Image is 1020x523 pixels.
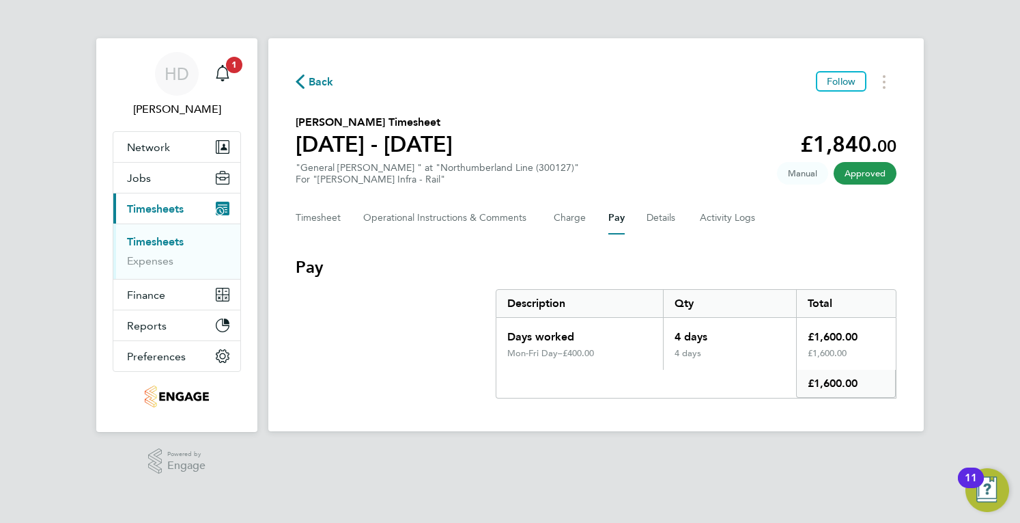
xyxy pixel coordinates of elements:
h2: [PERSON_NAME] Timesheet [296,114,453,131]
span: Finance [127,289,165,301]
div: For "[PERSON_NAME] Infra - Rail" [296,174,579,185]
span: HD [165,65,189,83]
div: £400.00 [563,348,652,359]
button: Reports [113,310,240,340]
h3: Pay [296,256,896,278]
div: £1,600.00 [796,318,896,348]
img: tribuildsolutions-logo-retina.png [145,386,208,407]
span: Follow [827,75,855,88]
span: Back [309,74,334,90]
span: This timesheet has been approved. [834,162,896,185]
div: 11 [965,478,977,496]
span: Reports [127,319,167,332]
span: This timesheet was manually created. [777,162,828,185]
span: 00 [877,136,896,156]
button: Activity Logs [700,202,757,234]
span: Engage [167,460,206,472]
div: £1,600.00 [796,348,896,370]
button: Timesheets Menu [872,71,896,92]
button: Timesheets [113,193,240,224]
div: Mon-Fri Day [507,348,563,359]
span: Jobs [127,172,151,185]
section: Pay [296,256,896,399]
button: Charge [554,202,586,234]
button: Operational Instructions & Comments [363,202,532,234]
a: Go to home page [113,386,241,407]
button: Jobs [113,163,240,193]
div: Description [496,290,663,317]
div: Days worked [496,318,663,348]
div: 4 days [663,348,796,370]
div: "General [PERSON_NAME] " at "Northumberland Line (300127)" [296,162,579,185]
button: Finance [113,280,240,310]
a: Expenses [127,254,173,267]
nav: Main navigation [96,38,257,432]
span: – [558,347,563,359]
button: Details [647,202,678,234]
span: Holly Dunnage [113,101,241,118]
a: HD[PERSON_NAME] [113,52,241,118]
span: Powered by [167,448,206,460]
div: Timesheets [113,224,240,279]
span: 1 [226,57,242,73]
div: Pay [496,289,896,399]
a: Timesheets [127,235,184,248]
button: Network [113,132,240,162]
button: Preferences [113,341,240,371]
span: Timesheets [127,202,184,215]
div: 4 days [663,318,796,348]
div: Qty [663,290,796,317]
div: Total [796,290,896,317]
a: Powered byEngage [148,448,206,474]
app-decimal: £1,840. [800,131,896,157]
button: Follow [816,71,866,92]
span: Preferences [127,350,186,363]
h1: [DATE] - [DATE] [296,131,453,158]
button: Back [296,73,334,90]
span: Network [127,141,170,154]
a: 1 [209,52,236,96]
button: Timesheet [296,202,341,234]
div: £1,600.00 [796,370,896,398]
button: Pay [608,202,625,234]
button: Open Resource Center, 11 new notifications [965,468,1009,512]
